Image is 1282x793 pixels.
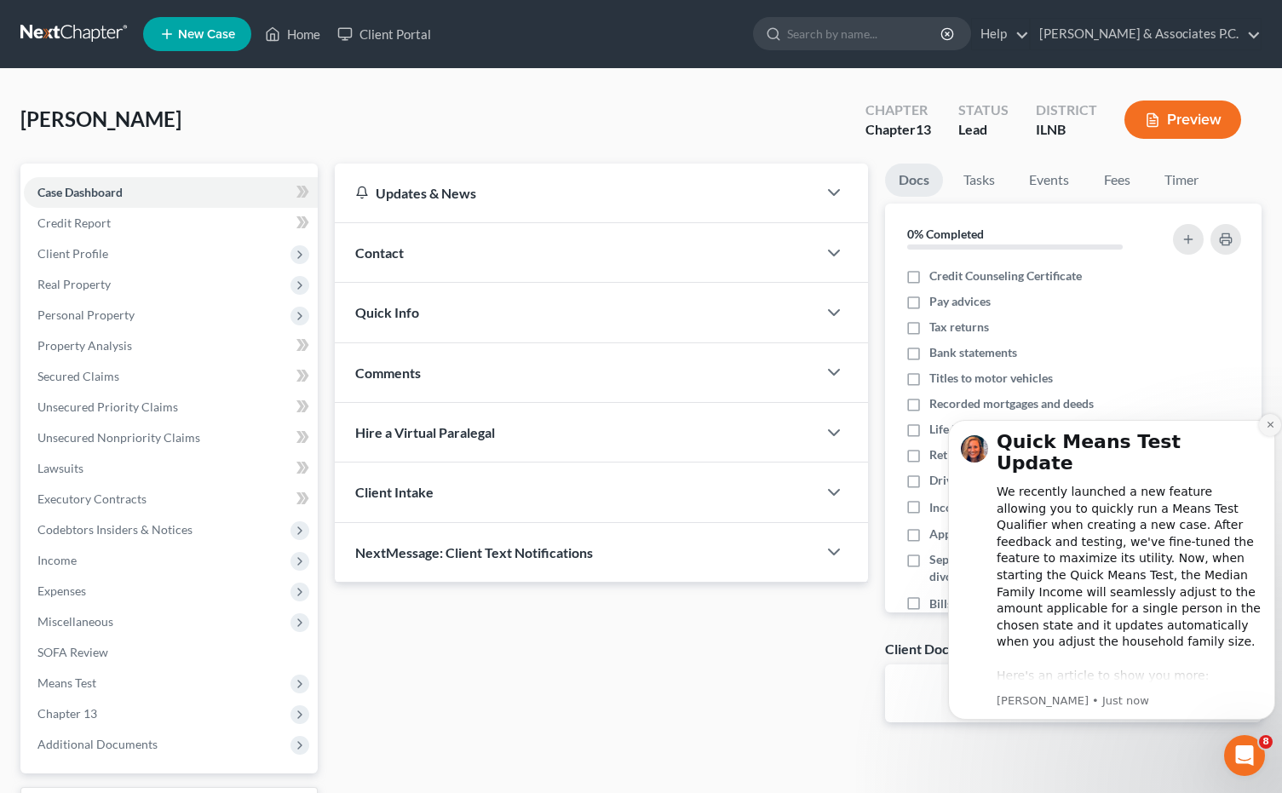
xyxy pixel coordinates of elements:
span: Tax returns [929,319,989,336]
span: [PERSON_NAME] [20,106,181,131]
span: Credit Counseling Certificate [929,267,1082,284]
span: Unsecured Nonpriority Claims [37,430,200,445]
span: Hire a Virtual Paralegal [355,424,495,440]
iframe: Intercom live chat [1224,735,1265,776]
button: Preview [1124,101,1241,139]
a: Secured Claims [24,361,318,392]
a: Home [256,19,329,49]
span: Bills [929,595,952,612]
div: Chapter [865,101,931,120]
span: Bank statements [929,344,1017,361]
span: Executory Contracts [37,491,147,506]
p: No client documents yet. [899,678,1248,695]
span: Appraisal reports [929,526,1022,543]
a: Tasks [950,164,1009,197]
span: Codebtors Insiders & Notices [37,522,193,537]
span: Client Profile [37,246,108,261]
span: Contact [355,244,404,261]
span: Drivers license & social security card [929,472,1124,489]
a: [PERSON_NAME] & Associates P.C. [1031,19,1261,49]
span: Pay advices [929,293,991,310]
a: Lawsuits [24,453,318,484]
span: Case Dashboard [37,185,123,199]
a: Help [972,19,1029,49]
div: Status [958,101,1009,120]
div: ILNB [1036,120,1097,140]
span: Property Analysis [37,338,132,353]
iframe: Intercom notifications message [941,394,1282,747]
span: NextMessage: Client Text Notifications [355,544,593,560]
a: Executory Contracts [24,484,318,514]
input: Search by name... [787,18,943,49]
span: New Case [178,28,235,41]
a: Unsecured Nonpriority Claims [24,422,318,453]
div: Chapter [865,120,931,140]
a: Docs [885,164,943,197]
a: Client Portal [329,19,440,49]
span: Personal Property [37,307,135,322]
div: Lead [958,120,1009,140]
a: Credit Report [24,208,318,238]
span: Titles to motor vehicles [929,370,1053,387]
a: Property Analysis [24,330,318,361]
span: Income Documents [929,499,1032,516]
div: Client Documents [885,640,994,658]
a: Events [1015,164,1083,197]
span: SOFA Review [37,645,108,659]
div: District [1036,101,1097,120]
span: Means Test [37,675,96,690]
span: Recorded mortgages and deeds [929,395,1094,412]
a: SOFA Review [24,637,318,668]
span: Real Property [37,277,111,291]
span: Secured Claims [37,369,119,383]
span: Retirement account statements [929,446,1095,463]
span: Comments [355,365,421,381]
strong: 0% Completed [907,227,984,241]
span: Additional Documents [37,737,158,751]
span: Income [37,553,77,567]
span: Credit Report [37,215,111,230]
a: Fees [1089,164,1144,197]
a: Case Dashboard [24,177,318,208]
span: 13 [916,121,931,137]
span: Quick Info [355,304,419,320]
span: Client Intake [355,484,434,500]
div: Updates & News [355,184,796,202]
span: Miscellaneous [37,614,113,629]
a: Timer [1151,164,1212,197]
span: Lawsuits [37,461,83,475]
span: Life insurance policies [929,421,1047,438]
span: Separation agreements or decrees of divorces [929,551,1153,585]
span: Unsecured Priority Claims [37,399,178,414]
span: Expenses [37,583,86,598]
a: Unsecured Priority Claims [24,392,318,422]
span: Chapter 13 [37,706,97,721]
span: 8 [1259,735,1273,749]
